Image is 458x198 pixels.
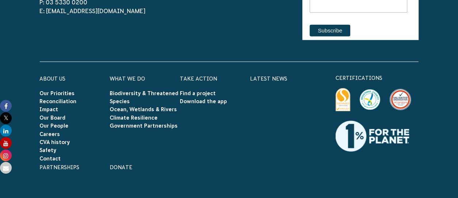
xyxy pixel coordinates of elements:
[39,106,58,112] a: Impact
[180,90,216,96] a: Find a project
[39,76,65,82] a: About Us
[110,123,178,129] a: Government Partnerships
[39,147,56,153] a: Safety
[39,164,79,170] a: Partnerships
[110,90,178,104] a: Biodiversity & Threatened Species
[39,115,65,121] a: Our Board
[180,76,217,82] a: Take Action
[336,74,419,82] p: certifications
[250,76,287,82] a: Latest News
[39,131,60,137] a: Careers
[310,25,350,36] input: Subscribe
[39,98,76,104] a: Reconciliation
[39,139,70,145] a: CVA history
[110,164,132,170] a: Donate
[39,90,75,96] a: Our Priorities
[39,123,68,129] a: Our People
[180,98,227,104] a: Download the app
[110,76,145,82] a: What We Do
[110,106,177,112] a: Ocean, Wetlands & Rivers
[39,156,61,162] a: Contact
[39,8,145,14] a: E: [EMAIL_ADDRESS][DOMAIN_NAME]
[110,115,158,121] a: Climate Resilience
